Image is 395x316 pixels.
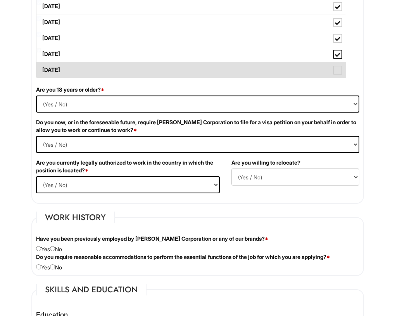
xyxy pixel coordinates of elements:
label: [DATE] [36,30,346,46]
div: Yes No [30,253,365,271]
select: (Yes / No) [36,176,220,193]
label: Are you willing to relocate? [231,159,300,167]
label: [DATE] [36,46,346,62]
label: Have you been previously employed by [PERSON_NAME] Corporation or any of our brands? [36,235,268,243]
select: (Yes / No) [36,95,359,113]
label: [DATE] [36,14,346,30]
label: Do you require reasonable accommodations to perform the essential functions of the job for which ... [36,253,330,261]
select: (Yes / No) [231,168,359,186]
legend: Work History [36,212,115,223]
label: Are you currently legally authorized to work in the country in which the position is located? [36,159,220,174]
label: Do you now, or in the foreseeable future, require [PERSON_NAME] Corporation to file for a visa pe... [36,118,359,134]
select: (Yes / No) [36,136,359,153]
label: [DATE] [36,62,346,78]
label: Are you 18 years or older? [36,86,104,94]
legend: Skills and Education [36,284,147,295]
div: Yes No [30,235,365,253]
